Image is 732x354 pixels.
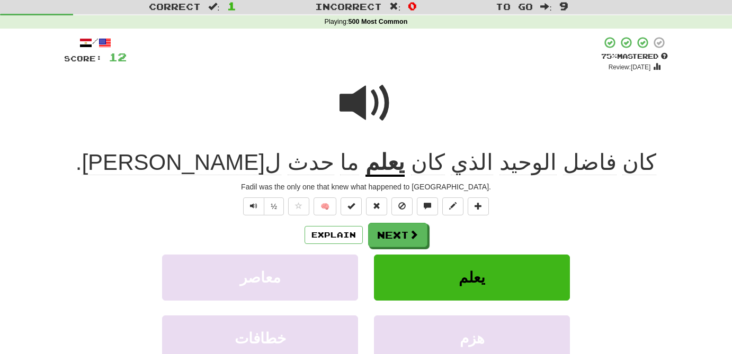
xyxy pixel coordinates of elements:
[341,197,362,215] button: Set this sentence to 100% Mastered (alt+m)
[241,197,284,215] div: Text-to-speech controls
[208,2,220,11] span: :
[389,2,401,11] span: :
[365,150,405,177] u: يعلم
[411,150,445,175] span: كان
[348,18,407,25] strong: 500 Most Common
[240,269,281,286] span: معاصر
[305,226,363,244] button: Explain
[374,255,570,301] button: يعلم
[468,197,489,215] button: Add to collection (alt+a)
[368,223,427,247] button: Next
[264,197,284,215] button: ½
[340,150,359,175] span: ما
[460,330,485,347] span: هزم
[391,197,413,215] button: Ignore sentence (alt+i)
[82,150,281,175] span: ل[PERSON_NAME]
[601,52,617,60] span: 75 %
[64,36,127,49] div: /
[76,150,365,175] span: .
[563,150,617,175] span: فاضل
[451,150,493,175] span: الذي
[235,330,286,347] span: خطافات
[540,2,552,11] span: :
[499,150,557,175] span: الوحيد
[64,181,668,192] div: Fadil was the only one that knew what happened to [GEOGRAPHIC_DATA].
[109,50,127,63] span: 12
[622,150,656,175] span: كان
[417,197,438,215] button: Discuss sentence (alt+u)
[315,1,382,12] span: Incorrect
[496,1,533,12] span: To go
[366,197,387,215] button: Reset to 0% Mastered (alt+r)
[288,150,334,175] span: حدث
[149,1,201,12] span: Correct
[314,197,336,215] button: 🧠
[442,197,463,215] button: Edit sentence (alt+d)
[609,63,651,71] small: Review: [DATE]
[288,197,309,215] button: Favorite sentence (alt+f)
[601,52,668,61] div: Mastered
[64,54,102,63] span: Score:
[459,269,485,286] span: يعلم
[162,255,358,301] button: معاصر
[243,197,264,215] button: Play sentence audio (ctl+space)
